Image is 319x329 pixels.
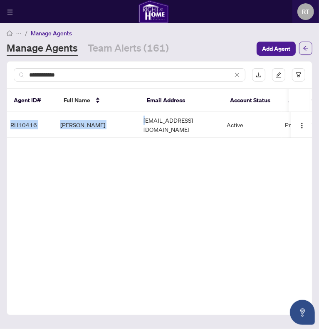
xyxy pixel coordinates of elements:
button: Open asap [290,300,315,325]
span: RT [302,7,309,16]
span: download [256,72,262,78]
span: Full Name [64,96,90,105]
li: / [25,28,27,38]
button: edit [272,68,285,82]
span: home [7,30,12,36]
span: edit [276,72,282,78]
button: filter [292,68,305,82]
span: Manage Agents [31,30,72,37]
a: Manage Agents [7,41,78,56]
td: [PERSON_NAME] [57,112,140,138]
th: Account Status [223,89,282,112]
img: Logo [299,122,305,129]
th: Full Name [57,89,140,112]
span: Add Agent [262,42,290,55]
span: filter [296,72,302,78]
th: Email Address [140,89,223,112]
td: RH10416 [7,112,57,138]
span: close [234,72,240,78]
span: ellipsis [16,30,22,36]
th: Agent ID# [7,89,57,112]
button: Add Agent [257,42,296,56]
td: [EMAIL_ADDRESS][DOMAIN_NAME] [140,112,223,138]
td: Active [223,112,282,138]
button: Logo [295,118,309,131]
a: Team Alerts (161) [88,41,169,56]
span: arrow-left [303,45,309,51]
button: download [252,68,265,82]
span: menu [7,9,13,15]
